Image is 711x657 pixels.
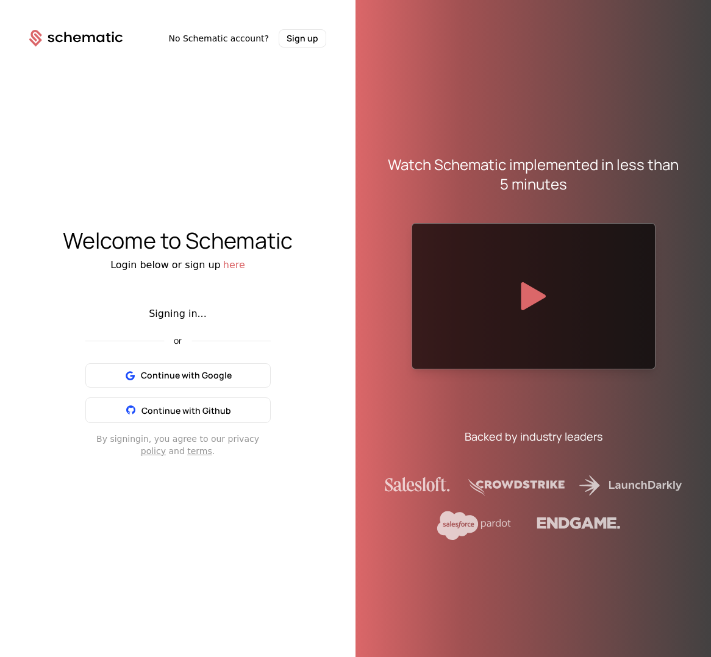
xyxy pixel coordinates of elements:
[141,446,166,456] a: policy
[279,29,326,48] button: Sign up
[385,155,682,194] div: Watch Schematic implemented in less than 5 minutes
[164,336,191,345] span: or
[141,405,231,416] span: Continue with Github
[85,307,271,321] div: Signing in...
[85,397,271,423] button: Continue with Github
[141,369,232,382] span: Continue with Google
[85,433,271,457] div: By signing in , you agree to our privacy and .
[168,32,269,44] span: No Schematic account?
[187,446,212,456] a: terms
[223,258,245,272] button: here
[465,428,602,445] div: Backed by industry leaders
[85,363,271,388] button: Continue with Google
